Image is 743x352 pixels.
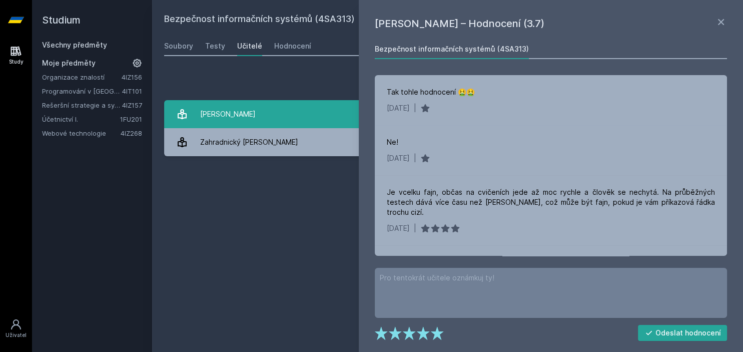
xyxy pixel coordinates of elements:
div: Uživatel [6,331,27,339]
a: [PERSON_NAME] 5 hodnocení 4.0 [164,100,731,128]
a: Rešeršní strategie a systémy [42,100,122,110]
a: Testy [205,36,225,56]
div: Testy [205,41,225,51]
div: [DATE] [387,153,410,163]
div: [PERSON_NAME] [200,104,256,124]
a: Zahradnický [PERSON_NAME] 11 hodnocení 3.7 [164,128,731,156]
a: Účetnictví I. [42,114,120,124]
a: Study [2,40,30,71]
a: 4IZ268 [121,129,142,137]
div: Ne! [387,137,398,147]
a: 4IZ156 [122,73,142,81]
div: | [414,153,416,163]
div: Tak tohle hodnocení 🤮🤮 [387,87,475,97]
a: Programování v [GEOGRAPHIC_DATA] [42,86,122,96]
a: 4IT101 [122,87,142,95]
a: 4IZ157 [122,101,142,109]
div: Zahradnický [PERSON_NAME] [200,132,298,152]
span: Moje předměty [42,58,96,68]
a: Soubory [164,36,193,56]
div: Soubory [164,41,193,51]
a: Uživatel [2,313,30,344]
a: Organizace znalostí [42,72,122,82]
a: Hodnocení [274,36,311,56]
a: Všechny předměty [42,41,107,49]
div: | [414,103,416,113]
a: Webové technologie [42,128,121,138]
div: Study [9,58,24,66]
a: Učitelé [237,36,262,56]
div: Učitelé [237,41,262,51]
a: 1FU201 [120,115,142,123]
div: [DATE] [387,103,410,113]
div: Hodnocení [274,41,311,51]
h2: Bezpečnost informačních systémů (4SA313) [164,12,619,28]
